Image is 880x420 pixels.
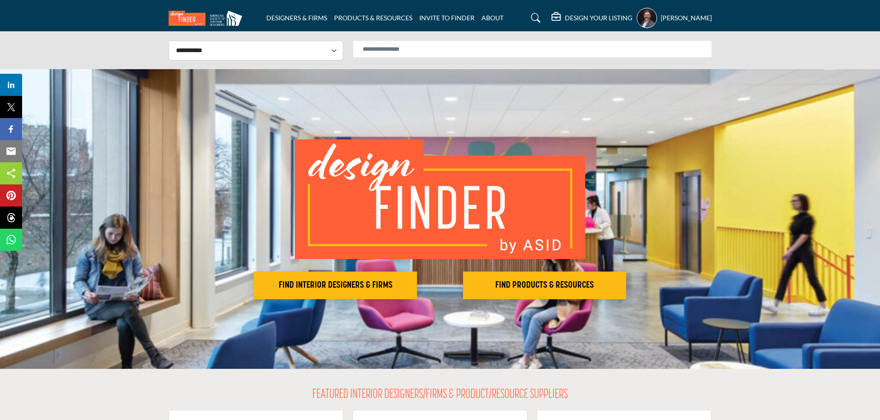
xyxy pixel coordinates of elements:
h2: FIND INTERIOR DESIGNERS & FIRMS [257,280,414,291]
div: DESIGN YOUR LISTING [551,12,632,24]
img: Site Logo [169,11,247,26]
a: DESIGNERS & FIRMS [266,14,327,22]
a: PRODUCTS & RESOURCES [334,14,412,22]
h2: FEATURED INTERIOR DESIGNERS/FIRMS & PRODUCT/RESOURCE SUPPLIERS [312,387,568,403]
button: FIND INTERIOR DESIGNERS & FIRMS [254,272,417,299]
a: Search [522,11,546,25]
h5: [PERSON_NAME] [661,13,712,23]
button: Show hide supplier dropdown [637,8,657,28]
a: INVITE TO FINDER [419,14,475,22]
button: FIND PRODUCTS & RESOURCES [463,272,626,299]
h5: DESIGN YOUR LISTING [565,14,632,22]
input: Search Solutions [353,41,712,58]
select: Select Listing Type Dropdown [169,41,343,60]
h2: FIND PRODUCTS & RESOURCES [466,280,623,291]
img: image [295,139,585,259]
a: ABOUT [481,14,504,22]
